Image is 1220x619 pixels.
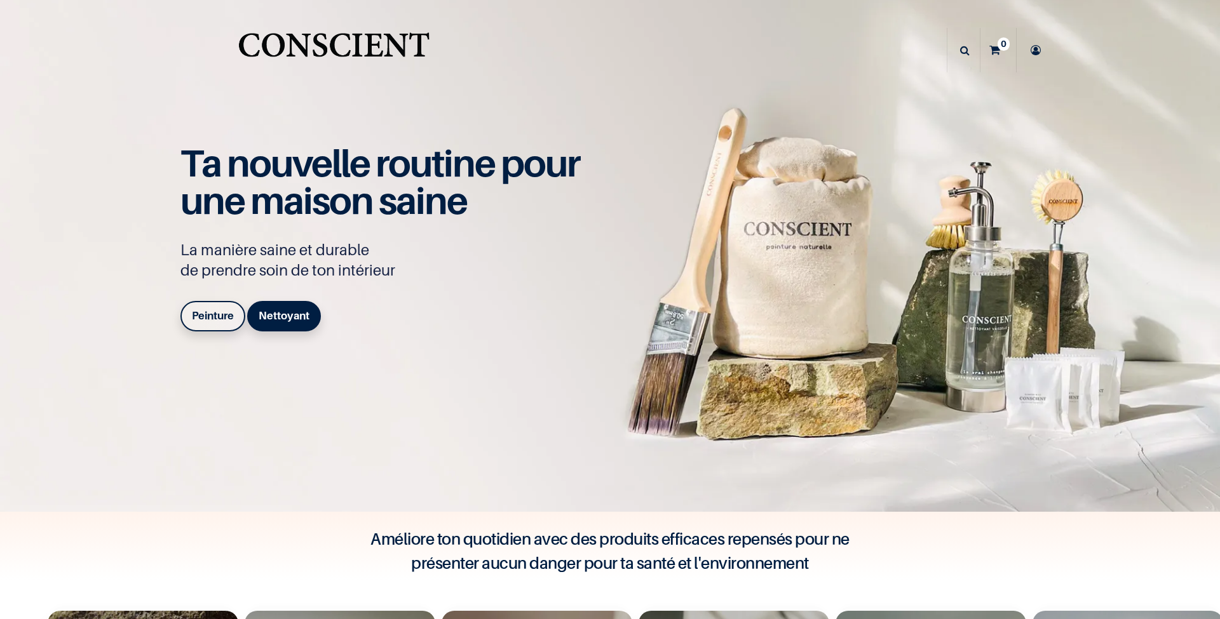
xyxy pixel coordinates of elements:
[247,301,321,331] a: Nettoyant
[1155,537,1214,597] iframe: Tidio Chat
[980,28,1016,72] a: 0
[180,140,579,223] span: Ta nouvelle routine pour une maison saine
[998,37,1010,50] sup: 0
[259,309,309,322] b: Nettoyant
[236,25,432,76] img: Conscient
[236,25,432,76] a: Logo of Conscient
[192,309,234,322] b: Peinture
[180,240,593,281] p: La manière saine et durable de prendre soin de ton intérieur
[180,301,245,331] a: Peinture
[356,527,864,575] h4: Améliore ton quotidien avec des produits efficaces repensés pour ne présenter aucun danger pour t...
